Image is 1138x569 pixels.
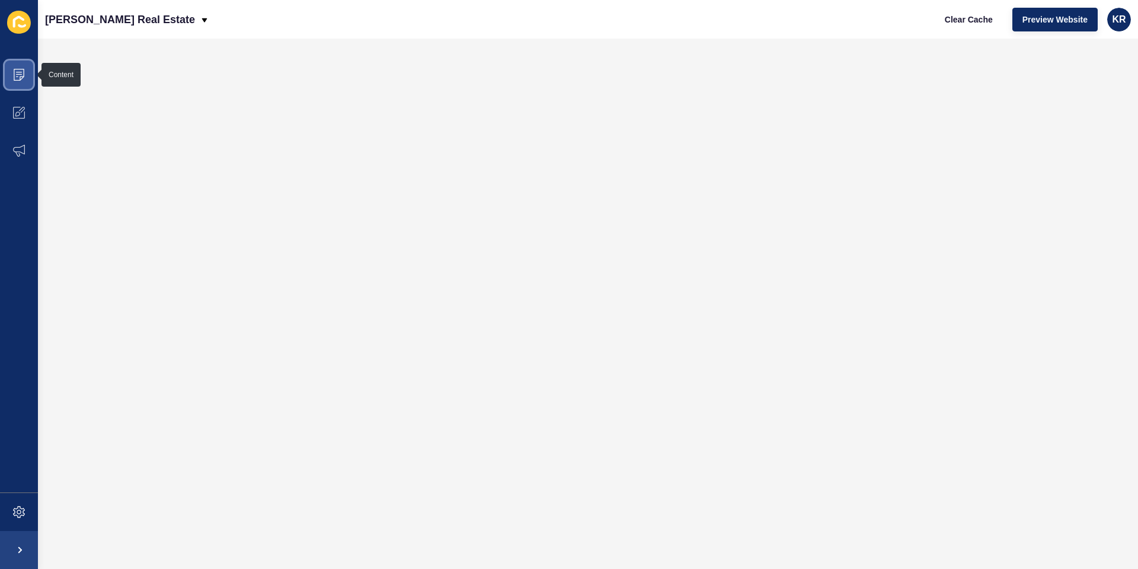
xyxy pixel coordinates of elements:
p: [PERSON_NAME] Real Estate [45,5,195,34]
div: Content [49,70,73,80]
span: KR [1112,14,1126,26]
button: Preview Website [1012,8,1098,31]
span: Clear Cache [945,14,993,26]
span: Preview Website [1022,14,1088,26]
button: Clear Cache [935,8,1003,31]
